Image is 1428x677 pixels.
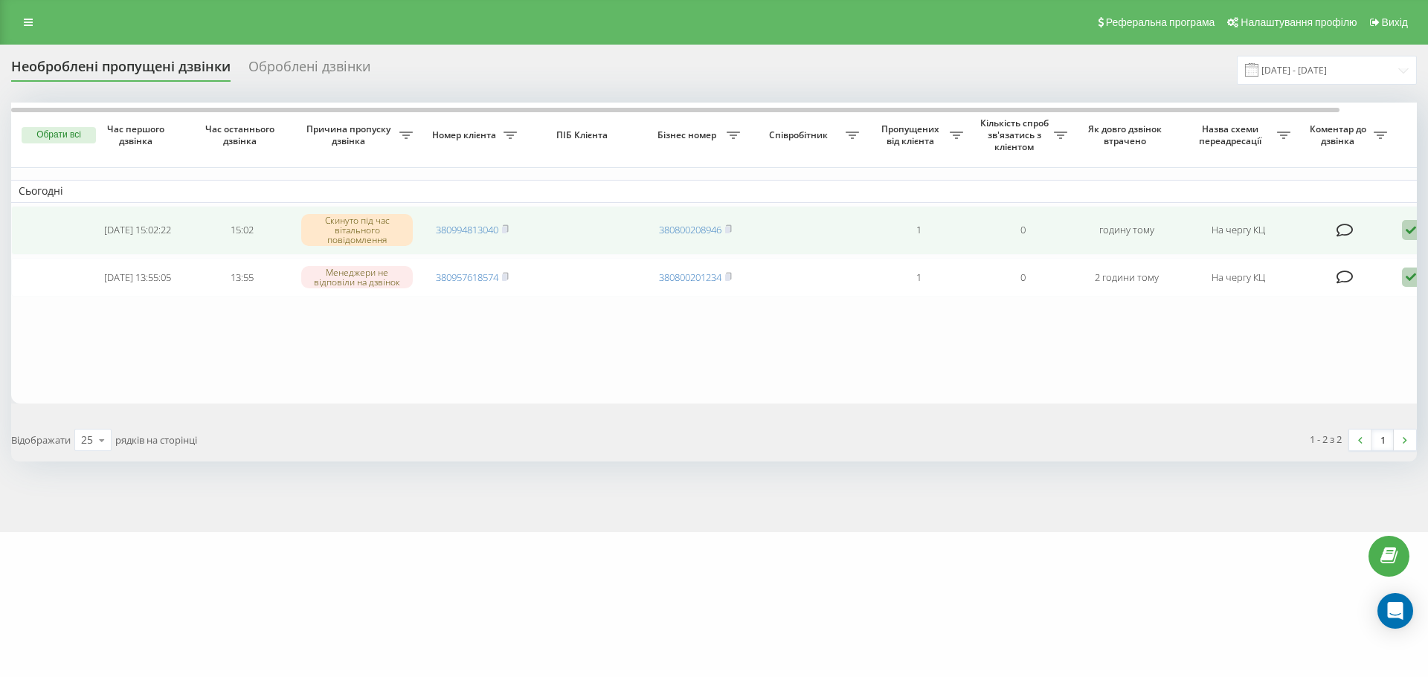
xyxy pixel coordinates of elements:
[436,271,498,284] a: 380957618574
[978,117,1054,152] span: Кількість спроб зв'язатись з клієнтом
[1241,16,1357,28] span: Налаштування профілю
[97,123,178,146] span: Час першого дзвінка
[1087,123,1167,146] span: Як довго дзвінок втрачено
[428,129,504,141] span: Номер клієнта
[81,433,93,447] div: 25
[22,127,96,143] button: Обрати всі
[874,123,950,146] span: Пропущених від клієнта
[190,206,294,255] td: 15:02
[755,129,846,141] span: Співробітник
[659,271,721,284] a: 380800201234
[11,59,231,82] div: Необроблені пропущені дзвінки
[11,433,71,447] span: Відображати
[301,214,413,247] div: Скинуто під час вітального повідомлення
[1310,432,1342,447] div: 1 - 2 з 2
[651,129,727,141] span: Бізнес номер
[301,123,399,146] span: Причина пропуску дзвінка
[1075,206,1179,255] td: годину тому
[86,258,190,297] td: [DATE] 13:55:05
[1377,593,1413,629] div: Open Intercom Messenger
[866,258,971,297] td: 1
[248,59,370,82] div: Оброблені дзвінки
[971,206,1075,255] td: 0
[1305,123,1374,146] span: Коментар до дзвінка
[86,206,190,255] td: [DATE] 15:02:22
[537,129,631,141] span: ПІБ Клієнта
[866,206,971,255] td: 1
[1371,430,1394,450] a: 1
[1075,258,1179,297] td: 2 години тому
[1179,206,1298,255] td: На чергу КЦ
[659,223,721,236] a: 380800208946
[190,258,294,297] td: 13:55
[1382,16,1408,28] span: Вихід
[1179,258,1298,297] td: На чергу КЦ
[301,266,413,288] div: Менеджери не відповіли на дзвінок
[436,223,498,236] a: 380994813040
[1106,16,1215,28] span: Реферальна програма
[971,258,1075,297] td: 0
[115,433,197,447] span: рядків на сторінці
[202,123,282,146] span: Час останнього дзвінка
[1186,123,1277,146] span: Назва схеми переадресації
